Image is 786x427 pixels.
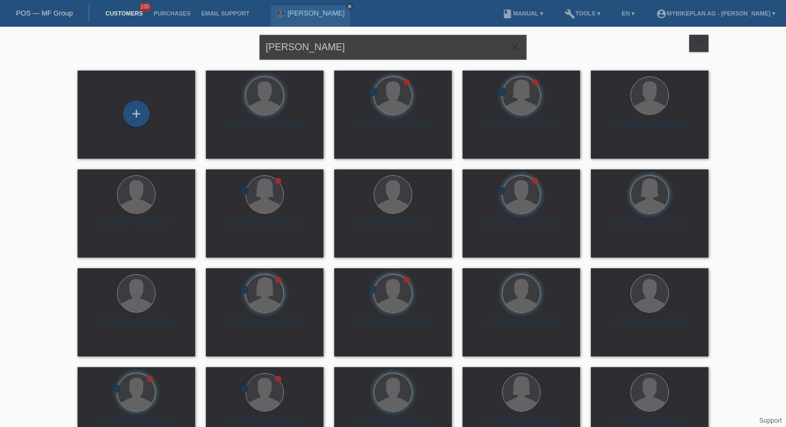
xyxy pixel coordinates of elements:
[471,219,572,236] div: [PERSON_NAME] (36)
[343,120,443,137] div: [PERSON_NAME] (24)
[368,87,378,98] div: unconfirmed, pending
[16,9,73,17] a: POS — MF Group
[240,384,250,395] div: unconfirmed, pending
[693,37,705,49] i: filter_list
[651,10,781,17] a: account_circleMybikeplan AG - [PERSON_NAME] ▾
[240,285,250,294] i: error
[497,186,506,197] div: unconfirmed, pending
[599,317,700,335] div: [PERSON_NAME] (46)
[471,120,572,137] div: [PERSON_NAME] (27)
[343,317,443,335] div: [PERSON_NAME] (46)
[368,285,378,294] i: error
[759,417,782,424] a: Support
[599,120,700,137] div: [PERSON_NAME] (58)
[599,219,700,236] div: [PERSON_NAME] (32)
[288,9,345,17] a: [PERSON_NAME]
[240,384,250,393] i: error
[343,219,443,236] div: [PERSON_NAME] (33)
[214,219,315,236] div: [PERSON_NAME] (51)
[497,10,549,17] a: bookManual ▾
[346,3,353,10] a: close
[240,285,250,296] div: unconfirmed, pending
[259,35,527,60] input: Search...
[368,87,378,97] i: error
[214,120,315,137] div: [PERSON_NAME] (26)
[196,10,255,17] a: Email Support
[139,3,152,12] span: 100
[471,317,572,335] div: [PERSON_NAME] (26)
[124,105,149,123] div: Add customer
[565,9,575,19] i: build
[617,10,640,17] a: EN ▾
[112,384,121,393] i: error
[214,317,315,335] div: [PERSON_NAME] (42)
[368,285,378,296] div: unconfirmed, pending
[497,87,506,97] i: error
[497,186,506,196] i: error
[502,9,513,19] i: book
[497,87,506,98] div: unconfirmed, pending
[86,219,187,236] div: [PERSON_NAME] (51)
[100,10,148,17] a: Customers
[86,317,187,335] div: [PERSON_NAME] (39)
[559,10,606,17] a: buildTools ▾
[508,41,521,53] i: close
[148,10,196,17] a: Purchases
[112,384,121,395] div: unconfirmed, pending
[240,186,250,196] i: error
[347,4,352,9] i: close
[240,186,250,197] div: unconfirmed, pending
[656,9,667,19] i: account_circle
